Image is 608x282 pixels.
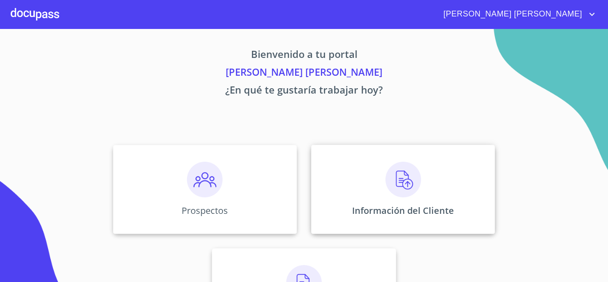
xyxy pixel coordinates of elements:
p: [PERSON_NAME] [PERSON_NAME] [30,65,578,82]
img: carga.png [385,162,421,197]
p: Bienvenido a tu portal [30,47,578,65]
span: [PERSON_NAME] [PERSON_NAME] [437,7,587,21]
p: Información del Cliente [352,204,454,217]
p: Prospectos [182,204,228,217]
button: account of current user [437,7,597,21]
img: prospectos.png [187,162,223,197]
p: ¿En qué te gustaría trabajar hoy? [30,82,578,100]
